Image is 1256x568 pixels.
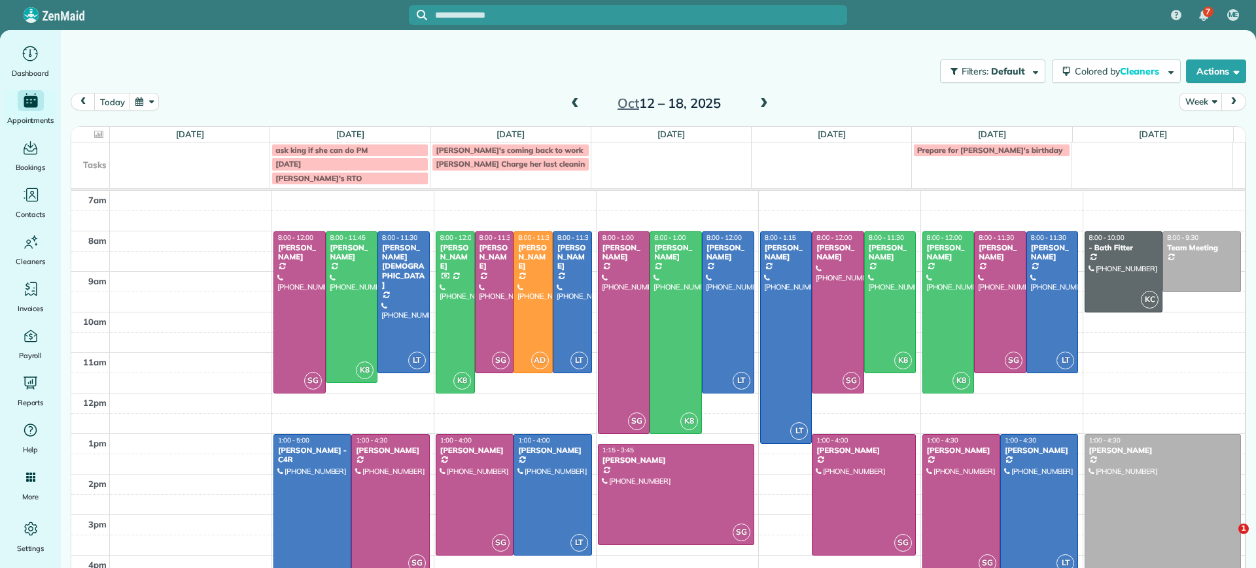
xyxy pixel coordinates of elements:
div: 7 unread notifications [1190,1,1217,30]
span: 8:00 - 12:00 [278,233,313,242]
span: More [22,490,39,503]
span: 8:00 - 11:45 [330,233,366,242]
span: 9am [88,276,107,286]
span: SG [492,534,510,552]
div: [PERSON_NAME] [1030,243,1075,262]
span: Reports [18,396,44,409]
div: [PERSON_NAME] [654,243,698,262]
span: 1:00 - 4:30 [1089,436,1121,444]
span: Help [23,443,39,456]
div: [PERSON_NAME] [277,243,322,262]
div: [PERSON_NAME] [926,446,996,455]
span: Invoices [18,302,44,315]
span: Appointments [7,114,54,127]
button: next [1221,93,1246,110]
span: LT [790,422,808,440]
span: Cleaners [1120,65,1162,77]
a: [DATE] [657,129,686,139]
span: SG [843,372,860,390]
span: LT [408,352,426,369]
span: 3pm [88,519,107,529]
iframe: Intercom live chat [1212,524,1243,555]
span: 8:00 - 12:00 [816,233,852,242]
div: [PERSON_NAME] [868,243,913,262]
span: Payroll [19,349,43,362]
div: Team Meeting [1166,243,1237,252]
div: [PERSON_NAME] [517,446,587,455]
div: [PERSON_NAME] [330,243,374,262]
button: Colored byCleaners [1052,59,1181,83]
div: [PERSON_NAME] [978,243,1022,262]
span: 10am [83,316,107,327]
div: [PERSON_NAME] [517,243,549,271]
span: 12pm [83,397,107,408]
span: [DATE] [275,159,301,169]
a: [DATE] [336,129,364,139]
span: K8 [453,372,471,390]
span: SG [733,524,750,541]
span: 1pm [88,438,107,448]
a: [DATE] [176,129,204,139]
span: Oct [618,95,639,111]
div: [PERSON_NAME] [440,243,471,271]
span: Settings [17,542,44,555]
span: 1:00 - 4:30 [927,436,958,444]
span: 8:00 - 11:30 [480,233,515,242]
div: [PERSON_NAME] [926,243,971,262]
button: Filters: Default [940,59,1045,83]
button: today [94,93,130,110]
span: Contacts [16,208,45,221]
span: 8:00 - 1:00 [602,233,634,242]
span: AD [531,352,549,369]
span: 1:15 - 3:45 [602,446,634,454]
span: Prepare for [PERSON_NAME]'s birthday [917,145,1062,155]
span: 8:00 - 9:30 [1167,233,1198,242]
span: 8:00 - 11:30 [979,233,1014,242]
span: 11am [83,357,107,367]
span: 8:00 - 11:30 [869,233,904,242]
div: [PERSON_NAME] [1089,446,1237,455]
span: ME [1229,10,1238,20]
div: [PERSON_NAME] [602,456,750,465]
span: LT [570,352,588,369]
a: Appointments [5,90,56,127]
span: 8:00 - 11:30 [557,233,593,242]
span: 8:00 - 11:30 [518,233,553,242]
span: 8:00 - 12:00 [706,233,742,242]
span: SG [1005,352,1022,369]
span: 1 [1238,524,1249,534]
div: [PERSON_NAME] [355,446,425,455]
span: 1:00 - 4:30 [1005,436,1036,444]
a: Filters: Default [933,59,1045,83]
div: [PERSON_NAME] [479,243,510,271]
div: - Bath Fitter [1089,243,1159,252]
div: [PERSON_NAME] [602,243,646,262]
div: [PERSON_NAME] [557,243,588,271]
div: [PERSON_NAME] [440,446,510,455]
a: [DATE] [978,129,1006,139]
span: 8:00 - 12:00 [440,233,476,242]
div: [PERSON_NAME] [816,446,912,455]
span: K8 [680,412,698,430]
a: Bookings [5,137,56,174]
span: SG [492,352,510,369]
span: Default [991,65,1026,77]
a: Settings [5,518,56,555]
span: 7am [88,195,107,205]
span: [PERSON_NAME]'s RTO [275,173,362,183]
a: [DATE] [497,129,525,139]
span: K8 [356,361,374,379]
button: Actions [1186,59,1246,83]
span: 1:00 - 4:00 [816,436,848,444]
span: 7 [1206,7,1210,17]
span: 8:00 - 1:00 [654,233,686,242]
span: Dashboard [12,67,49,80]
h2: 12 – 18, 2025 [587,96,751,110]
div: [PERSON_NAME][DEMOGRAPHIC_DATA] [381,243,426,290]
span: SG [304,372,322,390]
span: 1:00 - 4:00 [518,436,549,444]
span: [PERSON_NAME]'s coming back to work [436,145,583,155]
div: [PERSON_NAME] - C4R [277,446,347,465]
span: 8:00 - 1:15 [765,233,796,242]
span: Bookings [16,161,46,174]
